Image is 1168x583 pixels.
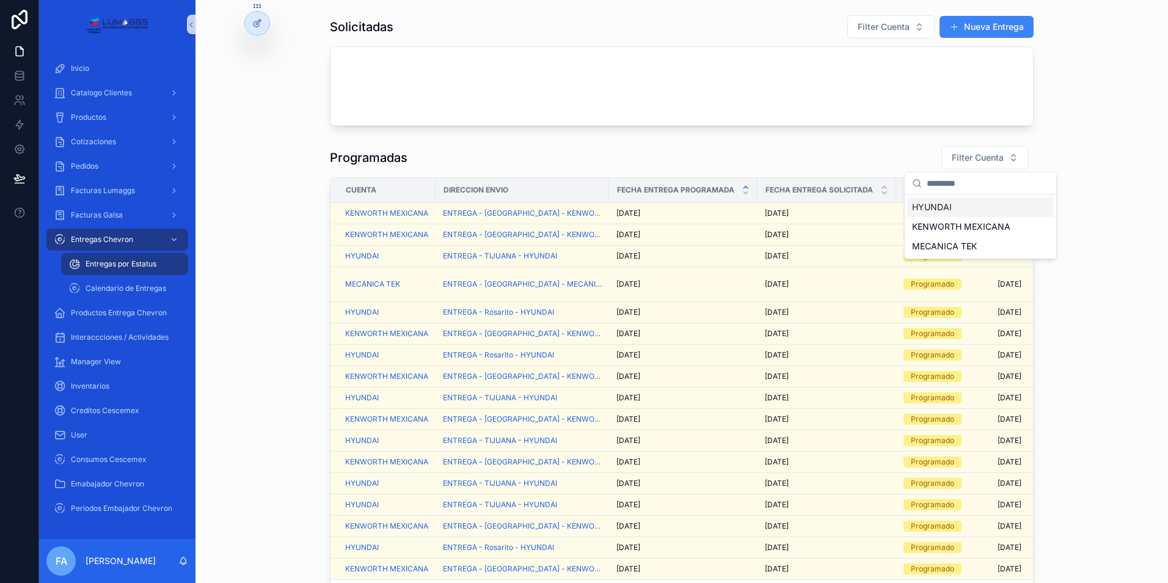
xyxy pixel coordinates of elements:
a: [DATE] [998,307,1112,317]
span: Manager View [71,357,121,367]
a: ENTREGA - [GEOGRAPHIC_DATA] - MECANICA TEK [443,279,602,289]
a: KENWORTH MEXICANA [345,457,428,467]
span: [DATE] [765,564,789,574]
a: Facturas Lumaggs [46,180,188,202]
span: [DATE] [765,436,789,446]
a: [DATE] [765,393,889,403]
a: Interaccciones / Actividades [46,326,188,348]
span: [DATE] [998,414,1021,424]
a: [DATE] [616,279,750,289]
a: HYUNDAI [345,393,379,403]
a: ENTREGA - TIJUANA - HYUNDAI [443,393,557,403]
span: [DATE] [616,307,640,317]
a: Entregas Chevron [46,229,188,251]
span: [DATE] [616,414,640,424]
a: ENTREGA - [GEOGRAPHIC_DATA] - KENWORTH MEXICANA [443,457,602,467]
div: Programado [911,414,954,425]
a: [DATE] [765,307,889,317]
span: [DATE] [616,500,640,510]
a: MECANICA TEK [345,279,400,289]
a: HYUNDAI [345,479,379,488]
a: Calendario de Entregas [61,277,188,299]
a: ENTREGA - TIJUANA - HYUNDAI [443,393,602,403]
a: Programado [903,457,983,468]
a: HYUNDAI [345,307,428,317]
a: [DATE] [765,372,889,381]
span: [DATE] [765,500,789,510]
a: ENTREGA - [GEOGRAPHIC_DATA] - KENWORTH MEXICANA [443,372,602,381]
a: KENWORTH MEXICANA [345,230,428,240]
a: [DATE] [998,350,1112,360]
a: [DATE] [998,329,1112,339]
span: KENWORTH MEXICANA [345,564,428,574]
a: Creditos Cescemex [46,400,188,422]
a: [DATE] [765,479,889,488]
a: [DATE] [998,436,1112,446]
a: [DATE] [616,307,750,317]
span: Filter Cuenta [858,21,910,33]
a: ENTREGA - TIJUANA - HYUNDAI [443,479,557,488]
span: ENTREGA - [GEOGRAPHIC_DATA] - KENWORTH MEXICANA [443,329,602,339]
span: Cotizaciones [71,137,116,147]
a: ENTREGA - Rosarito - HYUNDAI [443,543,554,552]
div: Programado [911,371,954,382]
a: Programado [903,563,983,574]
p: [PERSON_NAME] [86,555,156,567]
span: [DATE] [616,521,640,531]
span: [DATE] [765,329,789,339]
a: Entregas por Estatus [61,253,188,275]
a: [DATE] [998,457,1112,467]
span: [DATE] [616,436,640,446]
span: [DATE] [998,393,1021,403]
span: Direccion Envio [443,185,508,195]
a: HYUNDAI [345,500,428,510]
span: Emabajador Chevron [71,479,144,489]
span: ENTREGA - [GEOGRAPHIC_DATA] - KENWORTH MEXICANA [443,414,602,424]
a: [DATE] [616,564,750,574]
a: ENTREGA - Rosarito - HYUNDAI [443,307,554,317]
a: ENTREGA - TIJUANA - HYUNDAI [443,500,557,510]
span: HYUNDAI [912,201,952,213]
span: [DATE] [616,393,640,403]
span: [DATE] [765,230,789,240]
button: Select Button [941,146,1029,169]
a: [DATE] [616,251,750,261]
a: ENTREGA - [GEOGRAPHIC_DATA] - KENWORTH MEXICANA [443,521,602,531]
a: Programado [903,307,983,318]
span: HYUNDAI [345,307,379,317]
span: [DATE] [765,543,789,552]
a: Programado [903,350,983,361]
a: HYUNDAI [345,436,379,446]
span: Cuenta [346,185,376,195]
span: [DATE] [765,521,789,531]
a: [DATE] [616,414,750,424]
span: KENWORTH MEXICANA [912,221,1010,233]
button: Select Button [847,15,935,38]
span: [DATE] [616,279,640,289]
span: [DATE] [765,307,789,317]
a: Pedidos [46,155,188,177]
a: [DATE] [616,479,750,488]
a: KENWORTH MEXICANA [345,414,428,424]
span: MECANICA TEK [912,240,977,252]
div: scrollable content [39,49,195,535]
div: Programado [911,392,954,403]
a: Inicio [46,57,188,79]
span: [DATE] [765,279,789,289]
span: Entregas Chevron [71,235,133,244]
span: [DATE] [616,251,640,261]
a: Programado [903,499,983,510]
a: [DATE] [616,500,750,510]
span: Entregas por Estatus [86,259,156,269]
a: ENTREGA - [GEOGRAPHIC_DATA] - KENWORTH MEXICANA [443,564,602,574]
span: [DATE] [998,329,1021,339]
span: ENTREGA - [GEOGRAPHIC_DATA] - KENWORTH MEXICANA [443,230,602,240]
span: Creditos Cescemex [71,406,139,416]
a: [DATE] [998,279,1112,289]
